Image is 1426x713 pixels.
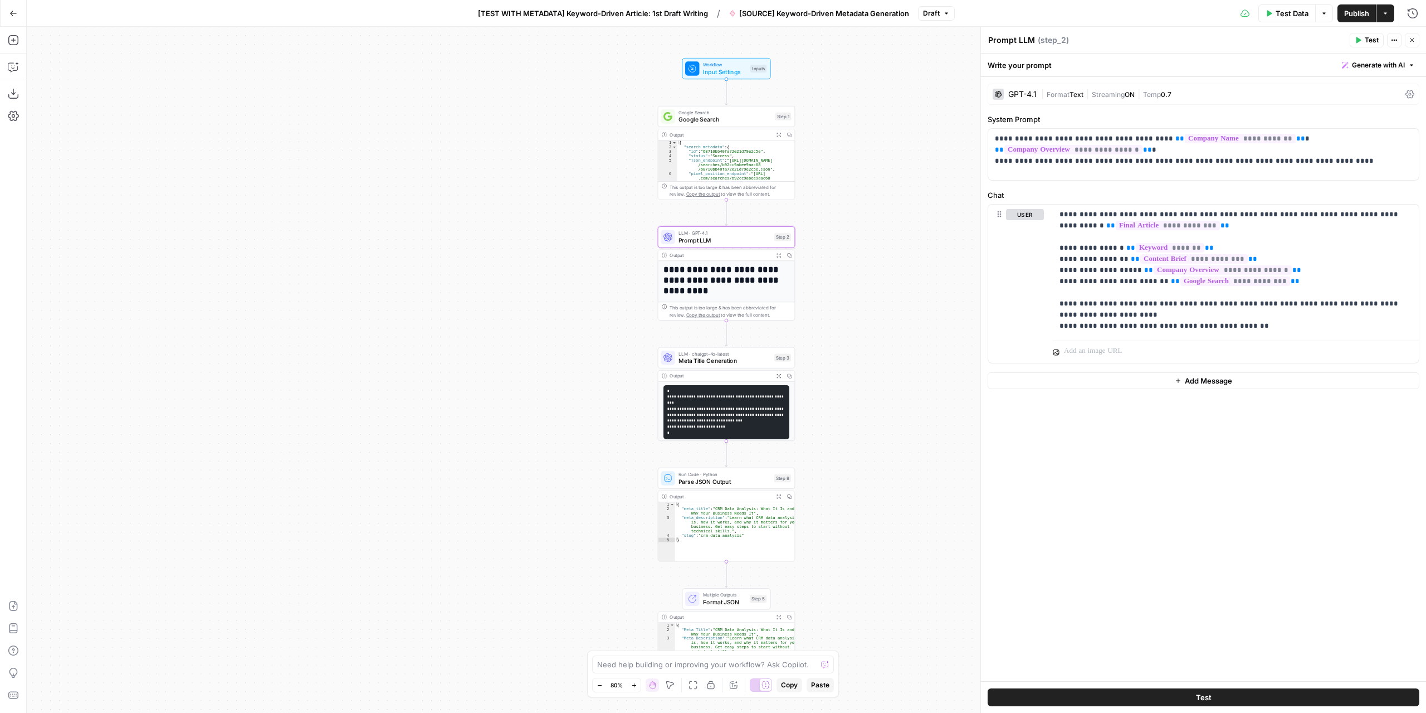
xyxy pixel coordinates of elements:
[478,8,708,19] span: [TEST WITH METADATA] Keyword-Driven Article: 1st Draft Writing
[1069,90,1083,99] span: Text
[703,61,747,69] span: Workflow
[658,58,795,79] div: WorkflowInput SettingsInputs
[717,7,720,20] span: /
[1258,4,1315,22] button: Test Data
[678,109,771,116] span: Google Search
[670,502,675,507] span: Toggle code folding, rows 1 through 5
[1047,90,1069,99] span: Format
[774,474,791,482] div: Step 8
[658,627,675,636] div: 2
[725,561,728,588] g: Edge from step_8 to step_5
[1185,375,1232,386] span: Add Message
[658,636,675,654] div: 3
[1365,35,1379,45] span: Test
[670,252,770,259] div: Output
[658,468,795,562] div: Run Code · PythonParse JSON OutputStep 8Output{ "meta_title":"CRM Data Analysis: What It Is and W...
[807,678,834,692] button: Paste
[1083,88,1092,99] span: |
[774,353,791,361] div: Step 3
[658,516,675,533] div: 3
[678,356,770,365] span: Meta Title Generation
[670,623,675,627] span: Toggle code folding, rows 1 through 5
[471,4,715,22] button: [TEST WITH METADATA] Keyword-Driven Article: 1st Draft Writing
[658,106,795,200] div: Google SearchGoogle SearchStep 1Output{ "search_metadata":{ "id":"68710bb40fa72e21d79e2c5e", "sta...
[981,54,1426,76] div: Write your prompt
[988,372,1419,389] button: Add Message
[703,591,746,599] span: Multiple Outputs
[918,6,955,21] button: Draft
[774,233,791,241] div: Step 2
[739,8,909,19] span: [SOURCE] Keyword-Driven Metadata Generation
[686,312,720,318] span: Copy the output
[658,154,677,158] div: 4
[658,149,677,154] div: 3
[725,200,728,226] g: Edge from step_1 to step_2
[686,191,720,197] span: Copy the output
[722,4,916,22] button: [SOURCE] Keyword-Driven Metadata Generation
[703,598,746,607] span: Format JSON
[725,441,728,467] g: Edge from step_3 to step_8
[658,533,675,538] div: 4
[750,65,766,72] div: Inputs
[672,145,677,149] span: Toggle code folding, rows 2 through 12
[678,230,770,237] span: LLM · GPT-4.1
[678,115,771,124] span: Google Search
[678,471,770,478] span: Run Code · Python
[670,493,770,500] div: Output
[1350,33,1384,47] button: Test
[1125,90,1135,99] span: ON
[781,680,798,690] span: Copy
[658,145,677,149] div: 2
[988,35,1035,46] textarea: Prompt LLM
[750,595,766,603] div: Step 5
[923,8,940,18] span: Draft
[670,614,770,621] div: Output
[658,140,677,145] div: 1
[658,588,795,682] div: Multiple OutputsFormat JSONStep 5Output{ "Meta Title":"CRM Data Analysis: What It Is and Why Your...
[1352,60,1405,70] span: Generate with AI
[1092,90,1125,99] span: Streaming
[658,158,677,172] div: 5
[1143,90,1161,99] span: Temp
[725,320,728,346] g: Edge from step_2 to step_3
[678,350,770,357] span: LLM · chatgpt-4o-latest
[658,623,675,627] div: 1
[1196,692,1212,703] span: Test
[1006,209,1044,220] button: user
[988,205,1044,363] div: user
[1337,58,1419,72] button: Generate with AI
[658,172,677,190] div: 6
[670,131,770,138] div: Output
[611,681,623,690] span: 80%
[1041,88,1047,99] span: |
[1337,4,1376,22] button: Publish
[1038,35,1069,46] span: ( step_2 )
[678,477,770,486] span: Parse JSON Output
[658,538,675,542] div: 5
[775,113,791,120] div: Step 1
[1135,88,1143,99] span: |
[1344,8,1369,19] span: Publish
[670,183,791,197] div: This output is too large & has been abbreviated for review. to view the full content.
[658,507,675,516] div: 2
[725,79,728,105] g: Edge from start to step_1
[1161,90,1171,99] span: 0.7
[988,190,1419,201] label: Chat
[777,678,802,692] button: Copy
[670,304,791,318] div: This output is too large & has been abbreviated for review. to view the full content.
[988,114,1419,125] label: System Prompt
[672,140,677,145] span: Toggle code folding, rows 1 through 58
[670,372,770,380] div: Output
[811,680,829,690] span: Paste
[703,67,747,76] span: Input Settings
[658,502,675,507] div: 1
[988,688,1419,706] button: Test
[1276,8,1308,19] span: Test Data
[1008,90,1037,98] div: GPT-4.1
[678,236,770,245] span: Prompt LLM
